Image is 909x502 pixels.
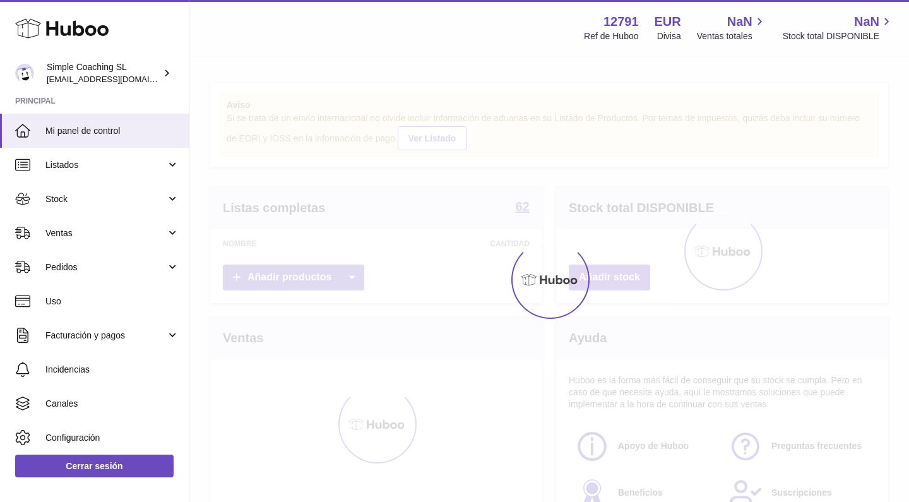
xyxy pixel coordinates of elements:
a: NaN Ventas totales [697,13,767,42]
span: Ventas totales [697,30,767,42]
strong: 12791 [603,13,639,30]
a: Cerrar sesión [15,455,174,477]
a: NaN Stock total DISPONIBLE [783,13,894,42]
span: Uso [45,296,179,308]
div: Ref de Huboo [584,30,638,42]
span: Canales [45,398,179,410]
span: Ventas [45,227,166,239]
span: Stock [45,193,166,205]
span: Listados [45,159,166,171]
span: Pedidos [45,261,166,273]
span: Mi panel de control [45,125,179,137]
span: NaN [727,13,752,30]
span: NaN [854,13,879,30]
div: Divisa [657,30,681,42]
span: Facturación y pagos [45,330,166,342]
span: [EMAIL_ADDRESS][DOMAIN_NAME] [47,74,186,84]
span: Configuración [45,432,179,444]
strong: EUR [655,13,681,30]
span: Incidencias [45,364,179,376]
img: info@simplecoaching.es [15,64,34,83]
span: Stock total DISPONIBLE [783,30,894,42]
div: Simple Coaching SL [47,61,160,85]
